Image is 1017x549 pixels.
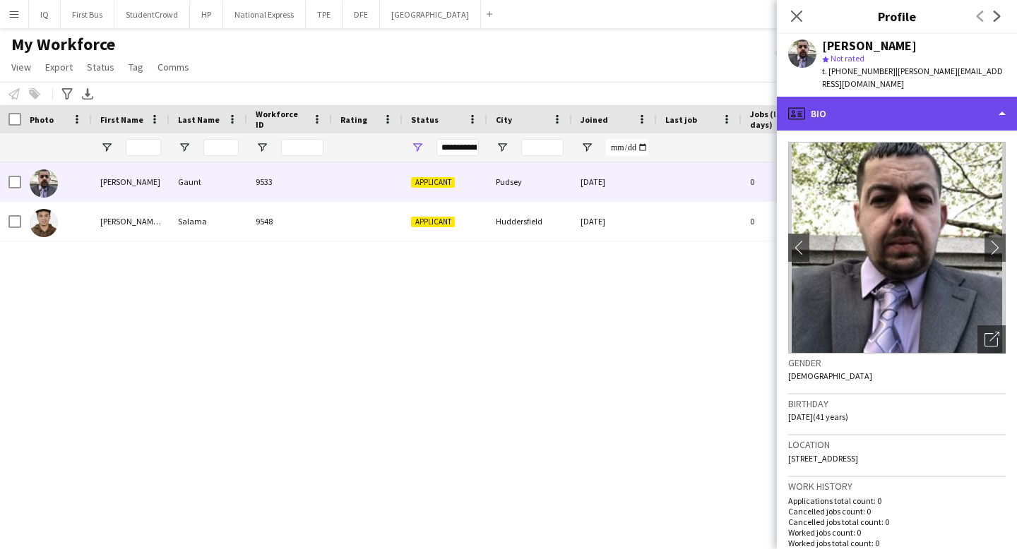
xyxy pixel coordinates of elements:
[822,66,1003,89] span: | [PERSON_NAME][EMAIL_ADDRESS][DOMAIN_NAME]
[606,139,648,156] input: Joined Filter Input
[788,538,1006,548] p: Worked jobs total count: 0
[247,162,332,201] div: 9533
[59,85,76,102] app-action-btn: Advanced filters
[572,162,657,201] div: [DATE]
[487,202,572,241] div: Huddersfield
[256,109,307,130] span: Workforce ID
[169,202,247,241] div: Salama
[822,40,917,52] div: [PERSON_NAME]
[572,202,657,241] div: [DATE]
[742,202,833,241] div: 0
[11,61,31,73] span: View
[30,209,58,237] img: Zeyad Mohamed Gaber Abdelhalim Salama
[788,397,1006,410] h3: Birthday
[256,141,268,154] button: Open Filter Menu
[79,85,96,102] app-action-btn: Export XLSX
[750,109,808,130] span: Jobs (last 90 days)
[81,58,120,76] a: Status
[114,1,190,28] button: StudentCrowd
[92,162,169,201] div: [PERSON_NAME]
[92,202,169,241] div: [PERSON_NAME] [PERSON_NAME]
[742,162,833,201] div: 0
[411,177,455,188] span: Applicant
[11,34,115,55] span: My Workforce
[581,141,593,154] button: Open Filter Menu
[247,202,332,241] div: 9548
[157,61,189,73] span: Comms
[788,480,1006,493] h3: Work history
[487,162,572,201] div: Pudsey
[45,61,73,73] span: Export
[788,495,1006,506] p: Applications total count: 0
[223,1,306,28] button: National Express
[788,517,1006,527] p: Cancelled jobs total count: 0
[788,370,872,381] span: [DEMOGRAPHIC_DATA]
[343,1,380,28] button: DFE
[411,114,439,125] span: Status
[496,141,509,154] button: Open Filter Menu
[203,139,239,156] input: Last Name Filter Input
[61,1,114,28] button: First Bus
[665,114,697,125] span: Last job
[977,325,1006,354] div: Open photos pop-in
[129,61,143,73] span: Tag
[30,169,58,198] img: Stephen Gaunt
[190,1,223,28] button: HP
[340,114,367,125] span: Rating
[40,58,78,76] a: Export
[788,506,1006,517] p: Cancelled jobs count: 0
[777,97,1017,131] div: Bio
[788,411,848,422] span: [DATE] (41 years)
[411,141,424,154] button: Open Filter Menu
[411,217,455,227] span: Applicant
[831,53,864,64] span: Not rated
[777,7,1017,25] h3: Profile
[126,139,161,156] input: First Name Filter Input
[496,114,512,125] span: City
[521,139,564,156] input: City Filter Input
[29,1,61,28] button: IQ
[178,114,220,125] span: Last Name
[306,1,343,28] button: TPE
[169,162,247,201] div: Gaunt
[788,527,1006,538] p: Worked jobs count: 0
[788,438,1006,451] h3: Location
[581,114,608,125] span: Joined
[380,1,481,28] button: [GEOGRAPHIC_DATA]
[30,114,54,125] span: Photo
[100,114,143,125] span: First Name
[788,142,1006,354] img: Crew avatar or photo
[788,356,1006,369] h3: Gender
[87,61,114,73] span: Status
[6,58,37,76] a: View
[100,141,113,154] button: Open Filter Menu
[822,66,896,76] span: t. [PHONE_NUMBER]
[178,141,191,154] button: Open Filter Menu
[152,58,195,76] a: Comms
[788,453,858,464] span: [STREET_ADDRESS]
[281,139,323,156] input: Workforce ID Filter Input
[123,58,149,76] a: Tag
